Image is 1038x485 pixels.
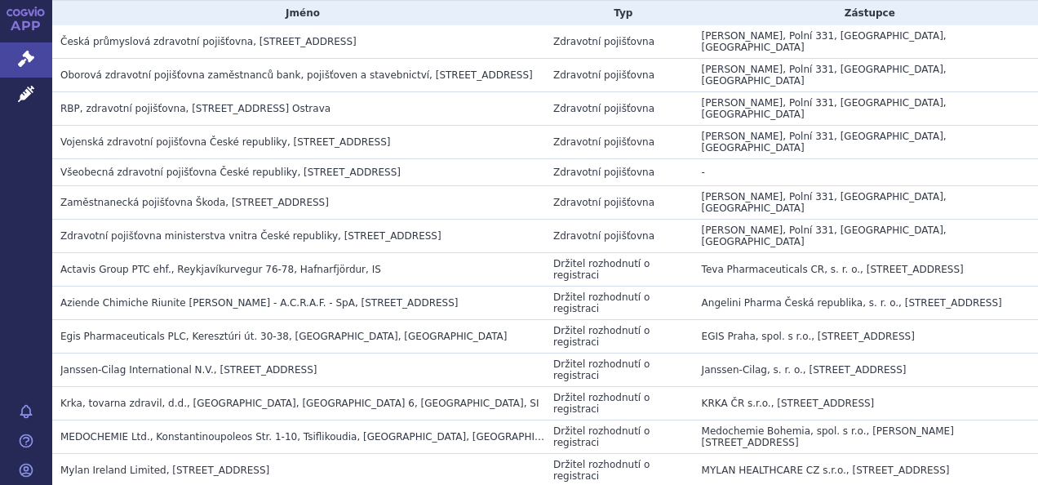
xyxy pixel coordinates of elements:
span: Držitel rozhodnutí o registraci [553,291,650,314]
span: Oborová zdravotní pojišťovna zaměstnanců bank, pojišťoven a stavebnictví, Roškotova 1225/1, Praha 4 [60,69,533,81]
span: Zaměstnanecká pojišťovna Škoda, Husova 302, Mladá Boleslav [60,197,329,208]
span: RBP, zdravotní pojišťovna, Michálkovická 967/108, Slezská Ostrava [60,103,330,114]
span: Všeobecná zdravotní pojišťovna České republiky, Orlická 2020/4, Praha 3 [60,167,401,178]
span: Aziende Chimiche Riunite Angelini Francesco - A.C.R.A.F. - SpA, Via Amelia 70, Roma, IT [60,297,459,309]
span: Držitel rozhodnutí o registraci [553,258,650,281]
span: Česká průmyslová zdravotní pojišťovna, Jeremenkova 161/11, Ostrava - Vítkovice [60,36,357,47]
span: Držitel rozhodnutí o registraci [553,358,650,381]
span: Zdravotní pojišťovna [553,69,654,81]
span: KRKA ČR s.r.o., [STREET_ADDRESS] [702,398,875,409]
span: Zdravotní pojišťovna [553,103,654,114]
span: MYLAN HEALTHCARE CZ s.r.o., [STREET_ADDRESS] [702,465,950,476]
span: Angelini Pharma Česká republika, s. r. o., [STREET_ADDRESS] [702,297,1002,309]
span: [PERSON_NAME], Polní 331, [GEOGRAPHIC_DATA], [GEOGRAPHIC_DATA] [702,30,947,53]
span: Krka, tovarna zdravil, d.d., Novo mesto, Šmarješka cesta 6, Novo mesto, SI [60,398,539,409]
span: Držitel rozhodnutí o registraci [553,325,650,348]
th: Jméno [52,1,545,25]
span: [PERSON_NAME], Polní 331, [GEOGRAPHIC_DATA], [GEOGRAPHIC_DATA] [702,191,947,214]
span: MEDOCHEMIE Ltd., Konstantinoupoleos Str. 1-10, Tsiflikoudia, Limassol, CY [60,431,575,443]
span: Zdravotní pojišťovna [553,230,654,242]
span: Teva Pharmaceuticals CR, s. r. o., [STREET_ADDRESS] [702,264,964,275]
span: EGIS Praha, spol. s r.o., [STREET_ADDRESS] [702,331,915,342]
span: - [702,167,705,178]
span: Zdravotní pojišťovna [553,136,654,148]
span: Zdravotní pojišťovna [553,197,654,208]
th: Typ [545,1,694,25]
span: Držitel rozhodnutí o registraci [553,425,650,448]
span: Janssen-Cilag, s. r. o., [STREET_ADDRESS] [702,364,907,376]
span: [PERSON_NAME], Polní 331, [GEOGRAPHIC_DATA], [GEOGRAPHIC_DATA] [702,97,947,120]
span: Zdravotní pojišťovna ministerstva vnitra České republiky, Vinohradská 2577/178, Praha 3 - Vinohra... [60,230,441,242]
span: Egis Pharmaceuticals PLC, Keresztúri út. 30-38, Budapest, HU [60,331,507,342]
span: Vojenská zdravotní pojišťovna České republiky, Drahobejlova 1404/4, Praha 9 [60,136,391,148]
span: [PERSON_NAME], Polní 331, [GEOGRAPHIC_DATA], [GEOGRAPHIC_DATA] [702,225,947,247]
span: Zdravotní pojišťovna [553,167,654,178]
span: [PERSON_NAME], Polní 331, [GEOGRAPHIC_DATA], [GEOGRAPHIC_DATA] [702,64,947,87]
span: Držitel rozhodnutí o registraci [553,459,650,482]
span: Actavis Group PTC ehf., Reykjavíkurvegur 76-78, Hafnarfjördur, IS [60,264,381,275]
span: Medochemie Bohemia, spol. s r.o., [PERSON_NAME][STREET_ADDRESS] [702,425,954,448]
span: [PERSON_NAME], Polní 331, [GEOGRAPHIC_DATA], [GEOGRAPHIC_DATA] [702,131,947,154]
span: Mylan Ireland Limited, Unit 35/36 Grange Parade, Baldoyle Industrial Estate, Dublin 13, IE [60,465,269,476]
span: Zdravotní pojišťovna [553,36,654,47]
th: Zástupce [694,1,1038,25]
span: Janssen-Cilag International N.V., Turnhoutseweg 30, Beerse, BE [60,364,317,376]
span: Držitel rozhodnutí o registraci [553,392,650,415]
